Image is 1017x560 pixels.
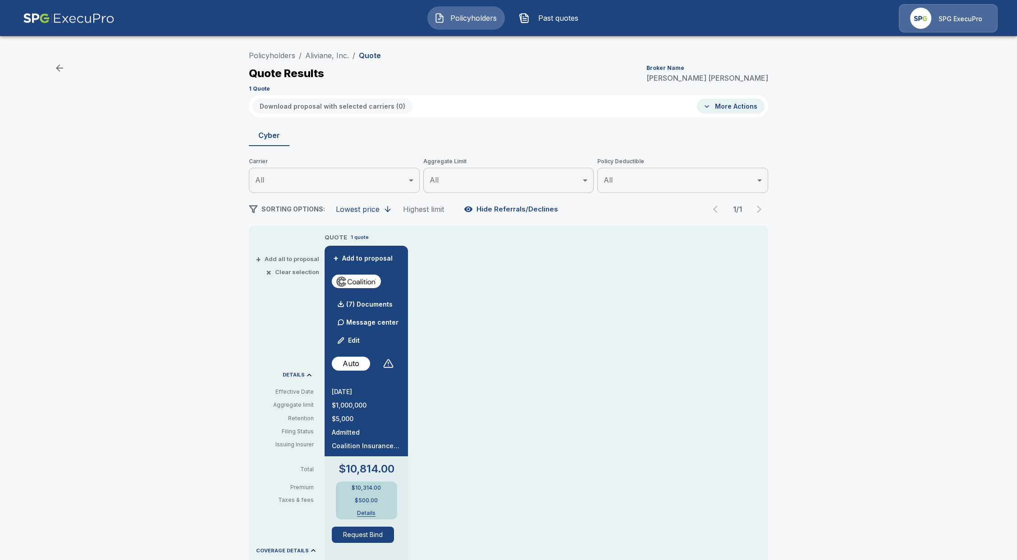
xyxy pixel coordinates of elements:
a: Agency IconSPG ExecuPro [899,4,998,32]
p: Quote [359,52,381,59]
span: All [255,175,264,184]
span: + [256,256,261,262]
div: Lowest price [336,205,380,214]
p: $1,000,000 [332,402,401,409]
p: 1 / 1 [728,206,747,213]
p: Effective Date [256,388,314,396]
p: Retention [256,414,314,422]
p: Coalition Insurance Solutions [332,443,401,449]
span: Policy Deductible [597,157,768,166]
p: Issuing Insurer [256,441,314,449]
button: Download proposal with selected carriers (0) [252,99,412,114]
p: $10,814.00 [339,464,394,474]
a: Aliviane, Inc. [305,51,349,60]
nav: breadcrumb [249,50,381,61]
p: Filing Status [256,427,314,436]
p: (7) Documents [346,301,393,308]
p: 1 quote [351,234,369,241]
li: / [299,50,302,61]
p: Admitted [332,429,401,436]
span: Aggregate Limit [423,157,594,166]
p: Total [256,467,321,472]
button: Details [348,510,385,516]
p: DETAILS [283,372,305,377]
button: Cyber [249,124,289,146]
p: Taxes & fees [256,497,321,503]
button: +Add to proposal [332,253,395,263]
span: × [266,269,271,275]
span: Policyholders [449,13,498,23]
button: Hide Referrals/Declines [462,201,562,218]
span: All [430,175,439,184]
p: COVERAGE DETAILS [256,548,309,553]
span: Carrier [249,157,420,166]
div: Highest limit [403,205,444,214]
a: Policyholders [249,51,295,60]
p: [PERSON_NAME] [PERSON_NAME] [646,74,768,82]
p: Quote Results [249,68,324,79]
span: Request Bind [332,527,401,543]
p: Auto [343,358,359,369]
li: / [353,50,355,61]
img: Policyholders Icon [434,13,445,23]
span: Past quotes [533,13,583,23]
img: Agency Icon [910,8,931,29]
p: $500.00 [355,498,378,503]
p: 1 Quote [249,86,270,92]
button: Policyholders IconPolicyholders [427,6,505,30]
p: QUOTE [325,233,347,242]
button: ×Clear selection [268,269,319,275]
span: SORTING OPTIONS: [261,205,325,213]
p: Broker Name [646,65,684,71]
span: All [604,175,613,184]
p: [DATE] [332,389,401,395]
img: AA Logo [23,4,115,32]
p: Premium [256,485,321,490]
button: More Actions [697,99,765,114]
p: SPG ExecuPro [939,14,982,23]
p: Message center [346,317,399,327]
button: +Add all to proposal [257,256,319,262]
p: $10,314.00 [352,485,381,491]
img: coalitioncyberadmitted [335,275,377,288]
button: Edit [334,331,364,349]
p: $5,000 [332,416,401,422]
button: Past quotes IconPast quotes [512,6,590,30]
p: Aggregate limit [256,401,314,409]
span: + [333,255,339,262]
img: Past quotes Icon [519,13,530,23]
button: Request Bind [332,527,394,543]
